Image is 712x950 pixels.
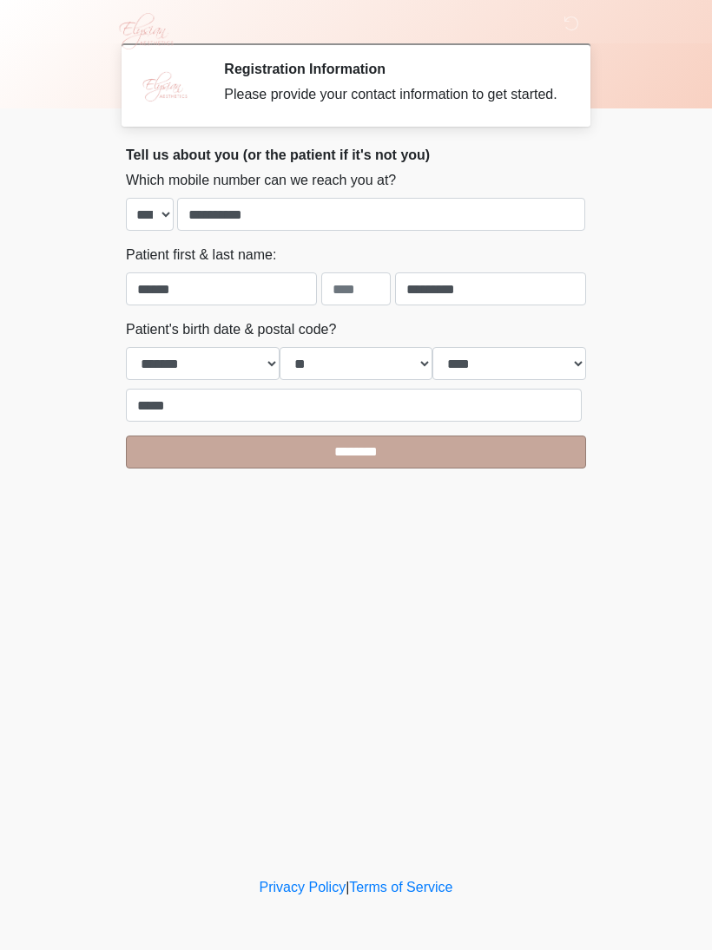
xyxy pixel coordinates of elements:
[109,13,181,49] img: Elysian Aesthetics Logo
[346,880,349,894] a: |
[224,61,560,77] h2: Registration Information
[224,84,560,105] div: Please provide your contact information to get started.
[126,170,396,191] label: Which mobile number can we reach you at?
[349,880,452,894] a: Terms of Service
[260,880,346,894] a: Privacy Policy
[126,319,336,340] label: Patient's birth date & postal code?
[126,147,586,163] h2: Tell us about you (or the patient if it's not you)
[139,61,191,113] img: Agent Avatar
[126,245,276,265] label: Patient first & last name:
